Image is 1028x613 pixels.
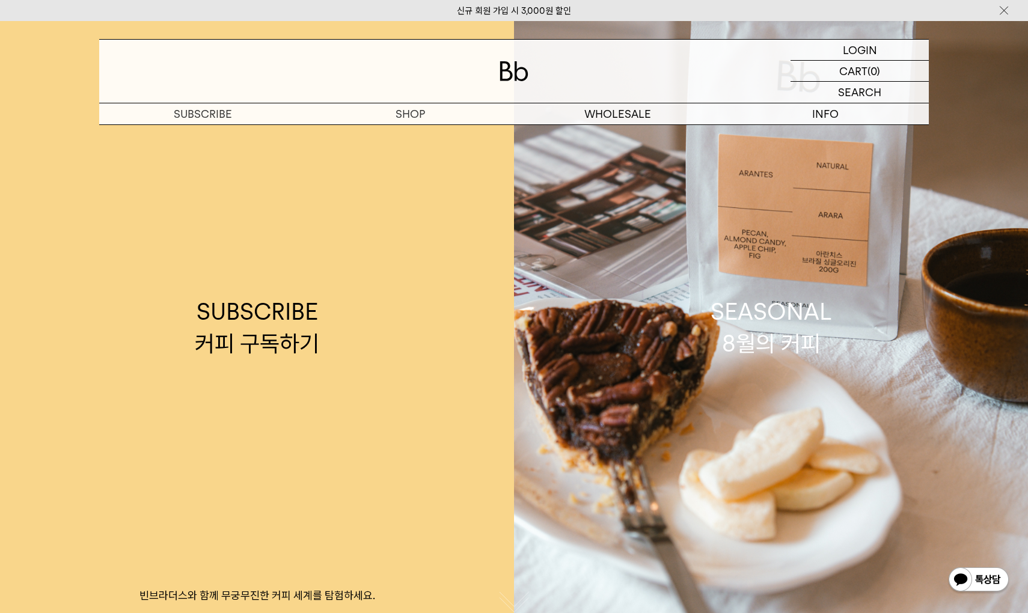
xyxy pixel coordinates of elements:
[947,566,1010,595] img: 카카오톡 채널 1:1 채팅 버튼
[838,82,881,103] p: SEARCH
[99,103,307,124] a: SUBSCRIBE
[721,103,929,124] p: INFO
[514,103,721,124] p: WHOLESALE
[500,61,528,81] img: 로고
[791,40,929,61] a: LOGIN
[867,61,880,81] p: (0)
[839,61,867,81] p: CART
[711,296,832,359] div: SEASONAL 8월의 커피
[457,5,571,16] a: 신규 회원 가입 시 3,000원 할인
[791,61,929,82] a: CART (0)
[307,103,514,124] a: SHOP
[195,296,319,359] div: SUBSCRIBE 커피 구독하기
[843,40,877,60] p: LOGIN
